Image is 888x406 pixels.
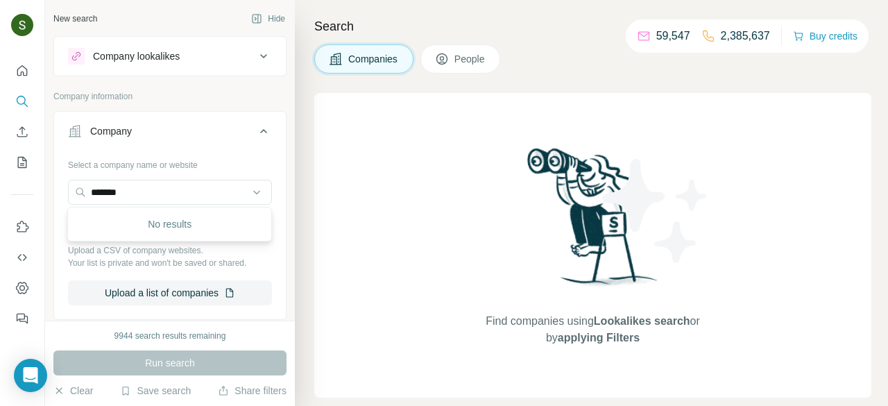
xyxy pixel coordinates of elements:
[11,150,33,175] button: My lists
[68,257,272,269] p: Your list is private and won't be saved or shared.
[11,245,33,270] button: Use Surfe API
[53,384,93,398] button: Clear
[114,330,226,342] div: 9944 search results remaining
[656,28,690,44] p: 59,547
[218,384,287,398] button: Share filters
[521,144,665,299] img: Surfe Illustration - Woman searching with binoculars
[68,153,272,171] div: Select a company name or website
[314,17,871,36] h4: Search
[594,315,690,327] span: Lookalikes search
[11,214,33,239] button: Use Surfe on LinkedIn
[11,119,33,144] button: Enrich CSV
[54,40,286,73] button: Company lookalikes
[68,244,272,257] p: Upload a CSV of company websites.
[53,12,97,25] div: New search
[11,276,33,301] button: Dashboard
[54,115,286,153] button: Company
[71,210,268,238] div: No results
[721,28,770,44] p: 2,385,637
[53,90,287,103] p: Company information
[68,280,272,305] button: Upload a list of companies
[90,124,132,138] div: Company
[454,52,486,66] span: People
[11,58,33,83] button: Quick start
[11,306,33,331] button: Feedback
[558,332,640,344] span: applying Filters
[120,384,191,398] button: Save search
[481,313,703,346] span: Find companies using or by
[11,89,33,114] button: Search
[793,26,857,46] button: Buy credits
[11,14,33,36] img: Avatar
[348,52,399,66] span: Companies
[93,49,180,63] div: Company lookalikes
[14,359,47,392] div: Open Intercom Messenger
[593,149,718,273] img: Surfe Illustration - Stars
[241,8,295,29] button: Hide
